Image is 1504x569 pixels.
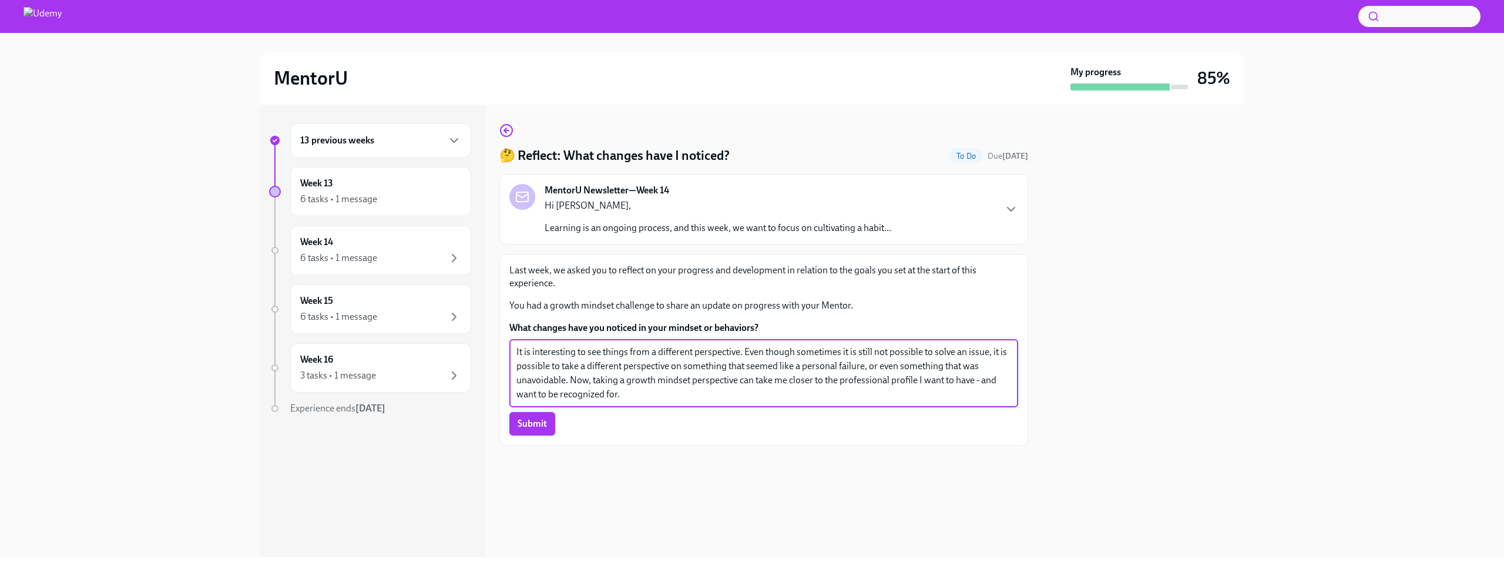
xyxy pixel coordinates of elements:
span: Due [988,151,1028,161]
div: 6 tasks • 1 message [300,252,377,265]
span: September 6th, 2025 01:00 [988,150,1028,162]
a: Week 163 tasks • 1 message [269,343,471,393]
strong: MentorU Newsletter—Week 14 [545,184,669,197]
span: Submit [518,418,547,430]
h3: 85% [1197,68,1230,89]
a: Week 156 tasks • 1 message [269,284,471,334]
h6: Week 16 [300,353,333,366]
h2: MentorU [274,66,348,90]
a: Week 146 tasks • 1 message [269,226,471,275]
span: To Do [949,152,983,160]
img: Udemy [23,7,62,26]
h6: Week 14 [300,236,333,249]
p: Last week, we asked you to reflect on your progress and development in relation to the goals you ... [509,264,1018,290]
label: What changes have you noticed in your mindset or behaviors? [509,322,1018,334]
div: 6 tasks • 1 message [300,193,377,206]
p: You had a growth mindset challenge to share an update on progress with your Mentor. [509,299,1018,312]
p: Learning is an ongoing process, and this week, we want to focus on cultivating a habit... [545,222,891,235]
h6: Week 15 [300,294,333,307]
div: 13 previous weeks [290,123,471,158]
textarea: It is interesting to see things from a different perspective. Even though sometimes it is still n... [516,345,1011,401]
strong: [DATE] [355,403,385,414]
p: Hi [PERSON_NAME], [545,199,891,212]
div: 3 tasks • 1 message [300,369,376,382]
button: Submit [509,412,555,436]
a: Week 136 tasks • 1 message [269,167,471,216]
strong: My progress [1070,66,1121,79]
h4: 🤔 Reflect: What changes have I noticed? [499,147,730,165]
span: Experience ends [290,403,385,414]
strong: [DATE] [1002,151,1028,161]
h6: Week 13 [300,177,333,190]
div: 6 tasks • 1 message [300,310,377,323]
h6: 13 previous weeks [300,134,374,147]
